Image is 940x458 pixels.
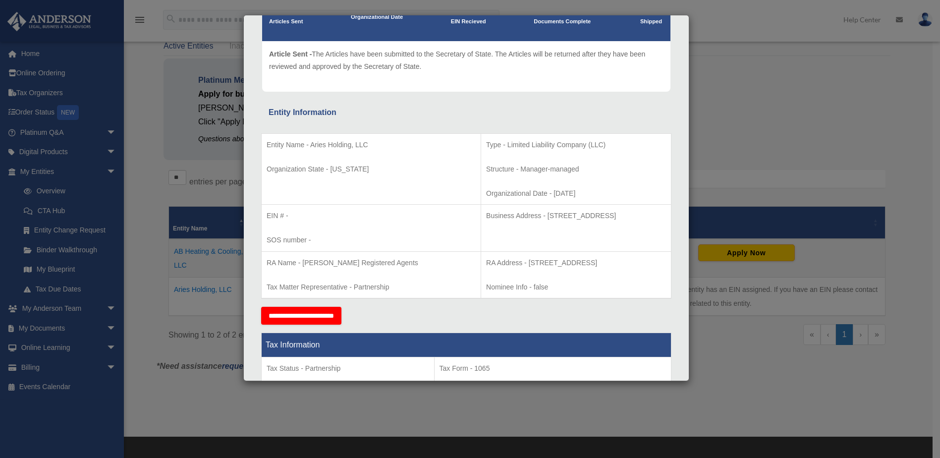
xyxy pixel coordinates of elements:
[267,210,476,222] p: EIN # -
[486,139,666,151] p: Type - Limited Liability Company (LLC)
[267,281,476,293] p: Tax Matter Representative - Partnership
[267,362,429,375] p: Tax Status - Partnership
[451,17,486,27] p: EIN Recieved
[269,48,664,72] p: The Articles have been submitted to the Secretary of State. The Articles will be returned after t...
[486,281,666,293] p: Nominee Info - false
[262,333,671,357] th: Tax Information
[269,106,664,119] div: Entity Information
[267,257,476,269] p: RA Name - [PERSON_NAME] Registered Agents
[269,17,303,27] p: Articles Sent
[267,139,476,151] p: Entity Name - Aries Holding, LLC
[351,12,403,22] p: Organizational Date
[267,234,476,246] p: SOS number -
[440,362,666,375] p: Tax Form - 1065
[486,257,666,269] p: RA Address - [STREET_ADDRESS]
[486,187,666,200] p: Organizational Date - [DATE]
[486,163,666,175] p: Structure - Manager-managed
[639,17,664,27] p: Shipped
[486,210,666,222] p: Business Address - [STREET_ADDRESS]
[262,357,435,431] td: Tax Period Type -
[534,17,591,27] p: Documents Complete
[267,163,476,175] p: Organization State - [US_STATE]
[269,50,312,58] span: Article Sent -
